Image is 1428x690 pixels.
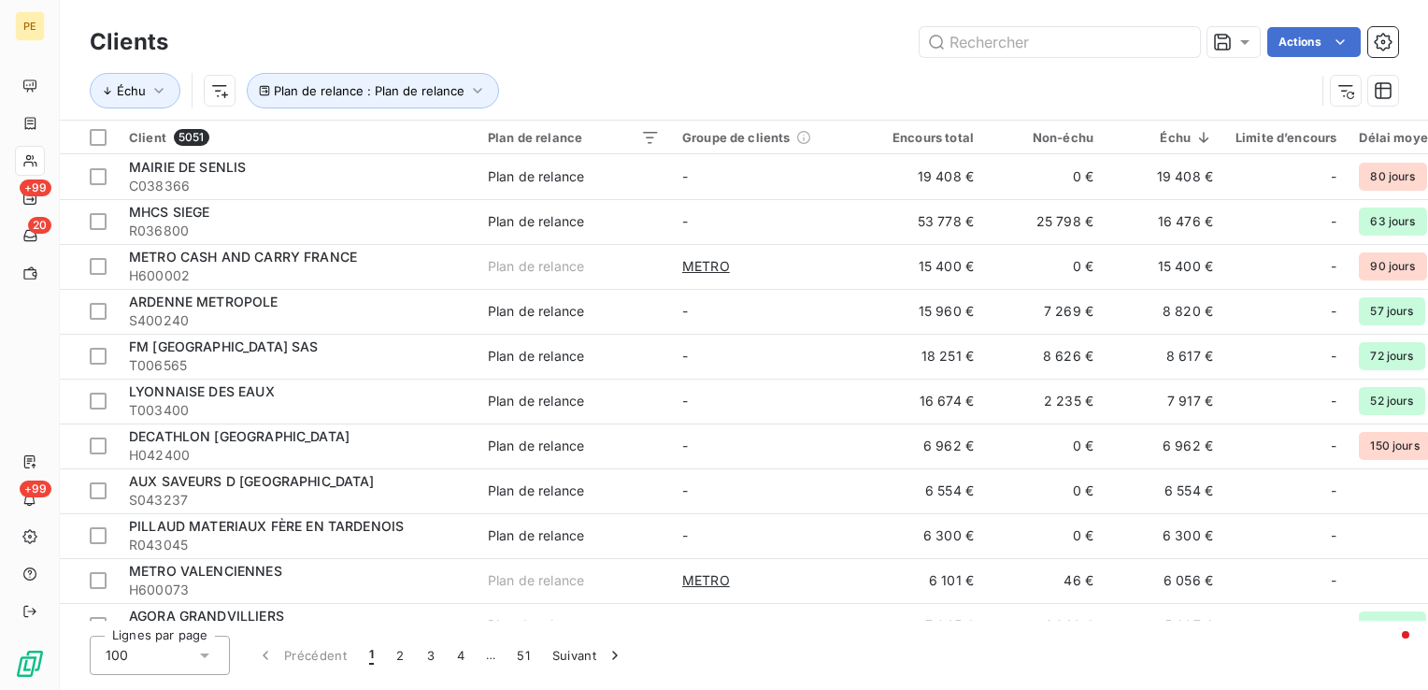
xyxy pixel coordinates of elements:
[1105,289,1224,334] td: 8 820 €
[1235,130,1336,145] div: Limite d’encours
[488,257,584,276] div: Plan de relance
[985,154,1105,199] td: 0 €
[488,526,584,545] div: Plan de relance
[129,159,246,175] span: MAIRIE DE SENLIS
[129,473,375,489] span: AUX SAVEURS D [GEOGRAPHIC_DATA]
[1331,257,1336,276] span: -
[1331,347,1336,366] span: -
[129,536,465,554] span: R043045
[369,646,374,665] span: 1
[682,257,730,276] span: METRO
[1331,571,1336,590] span: -
[1359,342,1424,370] span: 72 jours
[446,636,476,675] button: 4
[1331,482,1336,500] span: -
[865,289,985,334] td: 15 960 €
[996,130,1093,145] div: Non-échu
[1331,302,1336,321] span: -
[1359,208,1426,236] span: 63 jours
[90,73,180,108] button: Échu
[985,199,1105,244] td: 25 798 €
[15,11,45,41] div: PE
[1105,244,1224,289] td: 15 400 €
[129,581,465,599] span: H600073
[476,640,506,670] span: …
[488,167,584,186] div: Plan de relance
[682,438,688,453] span: -
[488,212,584,231] div: Plan de relance
[985,379,1105,424] td: 2 235 €
[1359,387,1424,415] span: 52 jours
[245,636,358,675] button: Précédent
[1331,437,1336,455] span: -
[488,392,584,410] div: Plan de relance
[129,130,166,145] span: Client
[129,518,404,534] span: PILLAUD MATERIAUX FÈRE EN TARDENOIS
[247,73,499,108] button: Plan de relance : Plan de relance
[488,482,584,500] div: Plan de relance
[1359,163,1426,191] span: 80 jours
[985,334,1105,379] td: 8 626 €
[920,27,1200,57] input: Rechercher
[90,25,168,59] h3: Clients
[865,603,985,648] td: 7 045 €
[1105,558,1224,603] td: 6 056 €
[877,130,974,145] div: Encours total
[129,356,465,375] span: T006565
[506,636,541,675] button: 51
[15,649,45,679] img: Logo LeanPay
[985,424,1105,468] td: 0 €
[865,334,985,379] td: 18 251 €
[1105,379,1224,424] td: 7 917 €
[129,249,357,265] span: METRO CASH AND CARRY FRANCE
[129,222,465,240] span: R036800
[1105,424,1224,468] td: 6 962 €
[1331,212,1336,231] span: -
[865,154,985,199] td: 19 408 €
[1267,27,1361,57] button: Actions
[1105,199,1224,244] td: 16 476 €
[865,244,985,289] td: 15 400 €
[129,491,465,510] span: S043237
[129,338,319,354] span: FM [GEOGRAPHIC_DATA] SAS
[129,177,465,195] span: C038366
[488,347,584,366] div: Plan de relance
[385,636,415,675] button: 2
[682,617,688,633] span: -
[682,303,688,319] span: -
[129,266,465,285] span: H600002
[682,571,730,590] span: METRO
[28,217,51,234] span: 20
[985,244,1105,289] td: 0 €
[865,424,985,468] td: 6 962 €
[1331,392,1336,410] span: -
[1331,167,1336,186] span: -
[1105,154,1224,199] td: 19 408 €
[682,130,791,145] span: Groupe de clients
[129,428,350,444] span: DECATHLON [GEOGRAPHIC_DATA]
[274,83,464,98] span: Plan de relance : Plan de relance
[488,130,660,145] div: Plan de relance
[20,180,51,196] span: +99
[15,221,44,251] a: 20
[682,168,688,184] span: -
[129,401,465,420] span: T003400
[865,379,985,424] td: 16 674 €
[416,636,446,675] button: 3
[129,383,275,399] span: LYONNAISE DES EAUX
[20,481,51,497] span: +99
[129,608,284,624] span: AGORA GRANDVILLIERS
[129,446,465,465] span: H042400
[1331,616,1336,635] span: -
[358,636,385,675] button: 1
[129,294,278,309] span: ARDENNE METROPOLE
[541,636,635,675] button: Suivant
[985,289,1105,334] td: 7 269 €
[488,616,584,635] div: Plan de relance
[129,311,465,330] span: S400240
[985,468,1105,513] td: 0 €
[174,129,209,146] span: 5051
[15,183,44,213] a: +99
[1116,130,1213,145] div: Échu
[1105,334,1224,379] td: 8 617 €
